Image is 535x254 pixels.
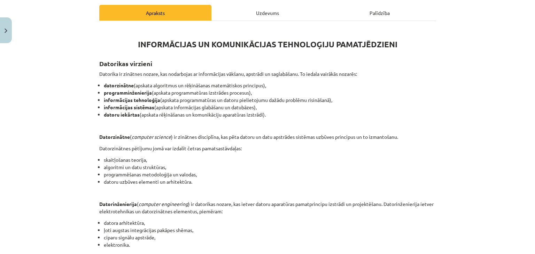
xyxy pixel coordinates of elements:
[99,134,130,140] strong: Datorzinātne
[104,241,436,248] li: elektronika.
[132,134,171,140] em: computer science
[104,171,436,178] li: programmēšanas metodoloģija un valodas,
[104,164,436,171] li: algoritmi un datu struktūras,
[104,104,154,110] strong: informācijas sistēmas
[99,145,436,152] p: Datorzinātnes pētījumu jomā var izdalīt četras pamatsastāvdaļas:
[104,111,436,118] li: (apskata rēķināšanas un komunikāciju aparatūras izstrādi).
[104,219,436,227] li: datora arhitektūra,
[104,104,436,111] li: (apskata informācijas glabāšanu un datubāzes),
[104,178,436,185] li: datoru uzbūves elementi un arhitektūra.
[104,97,160,103] strong: informācijas tehnoloģija
[104,111,140,118] strong: datoru iekārtas
[104,82,436,89] li: (apskata algoritmus un rēķināšanas matemātiskos principus),
[104,82,134,88] strong: datorzinātne
[99,133,436,141] p: ( ) ir zinātnes disciplīna, kas pēta datoru un datu apstrādes sistēmas uzbūves principus un to iz...
[99,200,436,215] p: ( ) ir datorikas nozare, kas ietver datoru aparatūras pamatprincipu izstrādi un projektēšanu. Dat...
[139,201,188,207] em: computer engineering
[104,227,436,234] li: ļoti augstas integrācijas pakāpes shēmas,
[104,89,436,96] li: (apskata programmatūras izstrādes procesus),
[99,70,436,78] p: Datorika ir zinātnes nozare, kas nodarbojas ar informācijas vākšanu, apstrādi un saglabāšanu. To ...
[99,5,211,21] div: Apraksts
[211,5,324,21] div: Uzdevums
[99,59,152,68] strong: Datorikas virzieni
[99,201,137,207] strong: Datorinženierija
[104,89,152,96] strong: programminženierija
[5,29,7,33] img: icon-close-lesson-0947bae3869378f0d4975bcd49f059093ad1ed9edebbc8119c70593378902aed.svg
[324,5,436,21] div: Palīdzība
[104,96,436,104] li: (apskata programmatūras un datoru pielietojumu dažādu problēmu risināšanā),
[104,234,436,241] li: ciparu signālu apstrāde,
[104,156,436,164] li: skaitļošanas teorija,
[138,39,397,49] strong: INFORMĀCIJAS UN KOMUNIKĀCIJAS TEHNOLOĢIJU PAMATJĒDZIENI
